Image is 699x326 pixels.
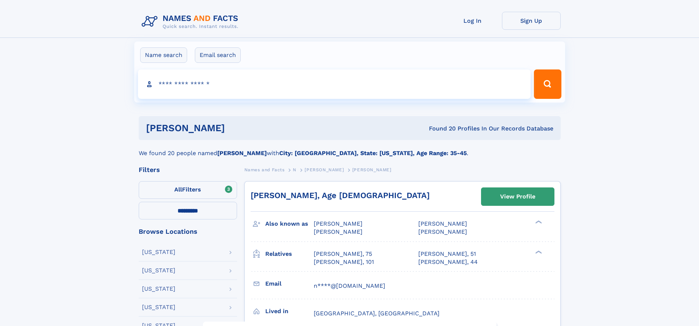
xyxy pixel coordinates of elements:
[314,258,374,266] a: [PERSON_NAME], 101
[314,220,363,227] span: [PERSON_NAME]
[293,167,296,172] span: N
[314,310,440,317] span: [GEOGRAPHIC_DATA], [GEOGRAPHIC_DATA]
[443,12,502,30] a: Log In
[139,181,237,199] label: Filters
[481,188,554,205] a: View Profile
[352,167,392,172] span: [PERSON_NAME]
[418,228,467,235] span: [PERSON_NAME]
[244,165,285,174] a: Names and Facts
[265,305,314,318] h3: Lived in
[142,268,175,273] div: [US_STATE]
[138,69,531,99] input: search input
[139,12,244,32] img: Logo Names and Facts
[142,249,175,255] div: [US_STATE]
[534,220,542,225] div: ❯
[217,150,267,157] b: [PERSON_NAME]
[140,47,187,63] label: Name search
[195,47,241,63] label: Email search
[418,220,467,227] span: [PERSON_NAME]
[418,258,478,266] a: [PERSON_NAME], 44
[146,123,327,133] h1: [PERSON_NAME]
[293,165,296,174] a: N
[314,228,363,235] span: [PERSON_NAME]
[265,218,314,230] h3: Also known as
[265,248,314,260] h3: Relatives
[265,277,314,290] h3: Email
[502,12,561,30] a: Sign Up
[314,250,372,258] a: [PERSON_NAME], 75
[305,165,344,174] a: [PERSON_NAME]
[534,69,561,99] button: Search Button
[534,250,542,254] div: ❯
[142,286,175,292] div: [US_STATE]
[251,191,430,200] a: [PERSON_NAME], Age [DEMOGRAPHIC_DATA]
[139,228,237,235] div: Browse Locations
[500,188,535,205] div: View Profile
[327,125,553,133] div: Found 20 Profiles In Our Records Database
[174,186,182,193] span: All
[139,166,237,173] div: Filters
[305,167,344,172] span: [PERSON_NAME]
[142,304,175,310] div: [US_STATE]
[418,250,476,258] a: [PERSON_NAME], 51
[279,150,467,157] b: City: [GEOGRAPHIC_DATA], State: [US_STATE], Age Range: 35-45
[139,140,561,158] div: We found 20 people named with .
